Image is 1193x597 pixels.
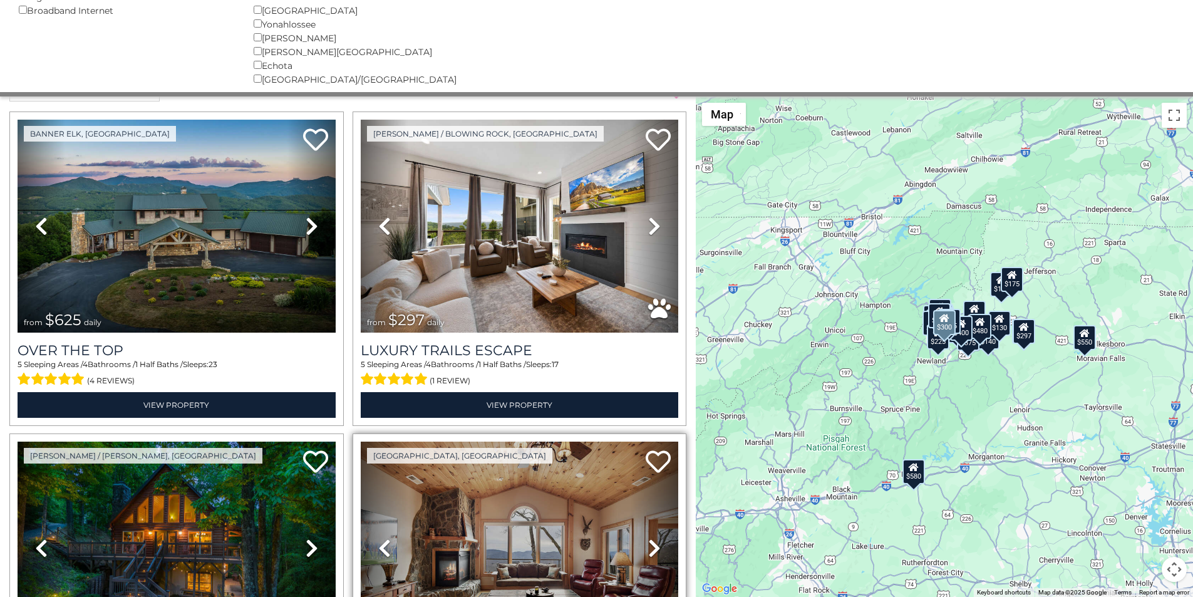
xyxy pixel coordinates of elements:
div: $230 [923,310,946,335]
span: 17 [552,360,559,369]
span: 1 Half Baths / [478,360,526,369]
div: Yonahlossee [254,17,470,31]
a: Add to favorites [646,449,671,476]
div: $125 [929,298,951,323]
a: Terms [1114,589,1132,596]
div: $550 [1073,324,1096,350]
div: $140 [977,324,999,349]
a: Add to favorites [303,127,328,154]
button: Keyboard shortcuts [977,588,1031,597]
a: Report a map error [1139,589,1189,596]
span: Map data ©2025 Google [1038,589,1107,596]
div: $300 [933,310,956,335]
a: View Property [361,392,679,418]
img: thumbnail_167153549.jpeg [18,120,336,333]
div: [GEOGRAPHIC_DATA] [254,3,470,17]
div: Sleeping Areas / Bathrooms / Sleeps: [18,359,336,389]
button: Change map style [702,103,746,126]
button: Toggle fullscreen view [1162,103,1187,128]
div: [GEOGRAPHIC_DATA]/[GEOGRAPHIC_DATA] [254,72,470,86]
span: $625 [45,311,81,329]
span: (4 reviews) [87,373,135,389]
button: Map camera controls [1162,557,1187,582]
a: Banner Elk, [GEOGRAPHIC_DATA] [24,126,176,142]
span: 5 [361,360,365,369]
div: $130 [988,311,1011,336]
div: $297 [1013,319,1035,344]
span: 5 [18,360,22,369]
div: $480 [969,313,991,338]
span: from [24,318,43,327]
span: Map [711,108,733,121]
span: 4 [83,360,88,369]
div: $225 [927,324,950,350]
a: [PERSON_NAME] / Blowing Rock, [GEOGRAPHIC_DATA] [367,126,604,142]
div: Sleeping Areas / Bathrooms / Sleeps: [361,359,679,389]
a: View Property [18,392,336,418]
img: thumbnail_168695581.jpeg [361,120,679,333]
a: Luxury Trails Escape [361,342,679,359]
div: Broadband Internet [19,3,235,17]
span: 23 [209,360,217,369]
div: $175 [990,272,1013,297]
span: $297 [388,311,425,329]
span: (1 review) [430,373,470,389]
span: 1 Half Baths / [135,360,183,369]
div: Echota [254,58,470,72]
span: from [367,318,386,327]
a: Open this area in Google Maps (opens a new window) [699,581,740,597]
div: $625 [938,309,961,334]
div: $375 [957,325,979,350]
div: $400 [950,315,973,340]
a: [PERSON_NAME] / [PERSON_NAME], [GEOGRAPHIC_DATA] [24,448,262,464]
div: $349 [963,301,986,326]
div: [PERSON_NAME][GEOGRAPHIC_DATA] [254,44,470,58]
span: 4 [426,360,431,369]
a: Add to favorites [303,449,328,476]
div: $175 [1001,266,1023,291]
img: Google [699,581,740,597]
span: daily [427,318,445,327]
span: daily [84,318,101,327]
a: [GEOGRAPHIC_DATA], [GEOGRAPHIC_DATA] [367,448,552,464]
div: $580 [903,459,926,484]
a: Over The Top [18,342,336,359]
div: $425 [928,303,951,328]
div: [PERSON_NAME] [254,31,470,44]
